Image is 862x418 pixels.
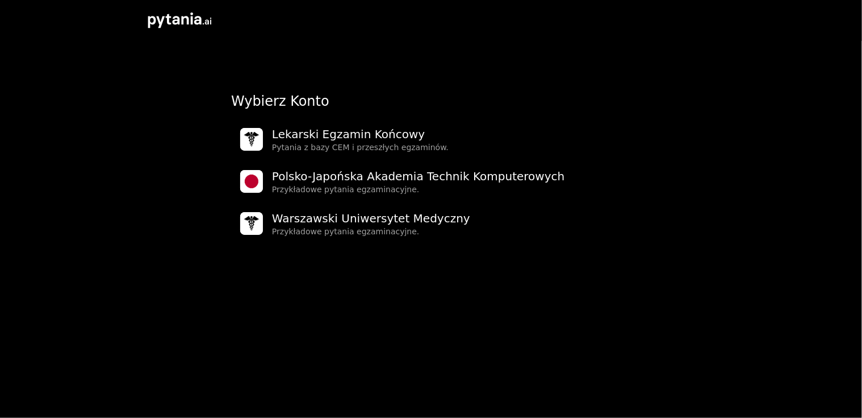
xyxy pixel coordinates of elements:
div: Polsko-Japońska Akademia Technik Komputerowych [272,169,564,183]
img: jp-square-01.png [240,170,263,193]
div: Przykładowe pytania egzaminacyjne. [272,227,470,235]
a: Warszawski Uniwersytet MedycznyPrzykładowe pytania egzaminacyjne. [231,207,631,240]
div: Lekarski Egzamin Końcowy [272,127,449,141]
div: Przykładowe pytania egzaminacyjne. [272,185,564,193]
div: Pytania z bazy CEM i przeszłych egzaminów. [272,143,449,151]
div: Warszawski Uniwersytet Medyczny [272,212,470,225]
a: Polsko-Japońska Akademia Technik KomputerowychPrzykładowe pytania egzaminacyjne. [231,165,631,198]
img: caduceus_1.png [240,128,263,151]
div: Wybierz Konto [231,93,329,109]
img: caduceus_1.png [240,212,263,235]
a: Lekarski Egzamin KońcowyPytania z bazy CEM i przeszłych egzaminów. [231,123,631,156]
